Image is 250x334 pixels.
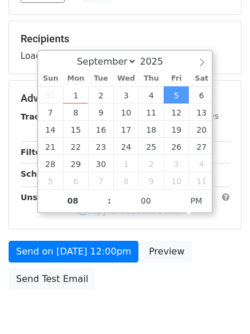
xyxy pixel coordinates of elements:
span: October 1, 2025 [113,155,138,172]
span: : [108,189,111,212]
input: Hour [38,189,108,212]
input: Minute [111,189,181,212]
span: September 4, 2025 [138,86,164,104]
span: October 2, 2025 [138,155,164,172]
a: Send Test Email [9,268,96,290]
span: September 13, 2025 [189,104,214,121]
span: September 26, 2025 [164,138,189,155]
span: September 16, 2025 [88,121,113,138]
input: Year [137,56,178,67]
span: Sat [189,75,214,82]
span: October 6, 2025 [63,172,88,189]
iframe: Chat Widget [193,279,250,334]
span: September 9, 2025 [88,104,113,121]
span: September 20, 2025 [189,121,214,138]
strong: Tracking [21,112,59,121]
span: August 31, 2025 [38,86,64,104]
span: September 12, 2025 [164,104,189,121]
span: October 5, 2025 [38,172,64,189]
span: September 5, 2025 [164,86,189,104]
span: September 29, 2025 [63,155,88,172]
strong: Filters [21,148,50,157]
span: Fri [164,75,189,82]
span: October 4, 2025 [189,155,214,172]
span: October 3, 2025 [164,155,189,172]
strong: Unsubscribe [21,193,77,202]
span: September 18, 2025 [138,121,164,138]
span: September 11, 2025 [138,104,164,121]
span: September 15, 2025 [63,121,88,138]
span: Thu [138,75,164,82]
span: September 1, 2025 [63,86,88,104]
span: September 10, 2025 [113,104,138,121]
span: September 6, 2025 [189,86,214,104]
span: September 7, 2025 [38,104,64,121]
a: Preview [141,241,192,263]
a: Copy unsubscribe link [77,206,180,216]
span: October 8, 2025 [113,172,138,189]
span: September 25, 2025 [138,138,164,155]
span: October 7, 2025 [88,172,113,189]
span: September 17, 2025 [113,121,138,138]
span: Click to toggle [181,189,212,212]
span: September 8, 2025 [63,104,88,121]
span: September 14, 2025 [38,121,64,138]
span: September 21, 2025 [38,138,64,155]
span: September 22, 2025 [63,138,88,155]
span: Mon [63,75,88,82]
span: September 24, 2025 [113,138,138,155]
span: September 23, 2025 [88,138,113,155]
span: Sun [38,75,64,82]
span: October 9, 2025 [138,172,164,189]
span: September 28, 2025 [38,155,64,172]
h5: Advanced [21,92,229,105]
span: Tue [88,75,113,82]
span: September 2, 2025 [88,86,113,104]
span: October 10, 2025 [164,172,189,189]
h5: Recipients [21,33,229,45]
strong: Schedule [21,169,62,178]
span: Wed [113,75,138,82]
a: Send on [DATE] 12:00pm [9,241,138,263]
span: September 3, 2025 [113,86,138,104]
span: September 27, 2025 [189,138,214,155]
span: October 11, 2025 [189,172,214,189]
div: Loading... [21,33,229,62]
span: September 19, 2025 [164,121,189,138]
span: September 30, 2025 [88,155,113,172]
